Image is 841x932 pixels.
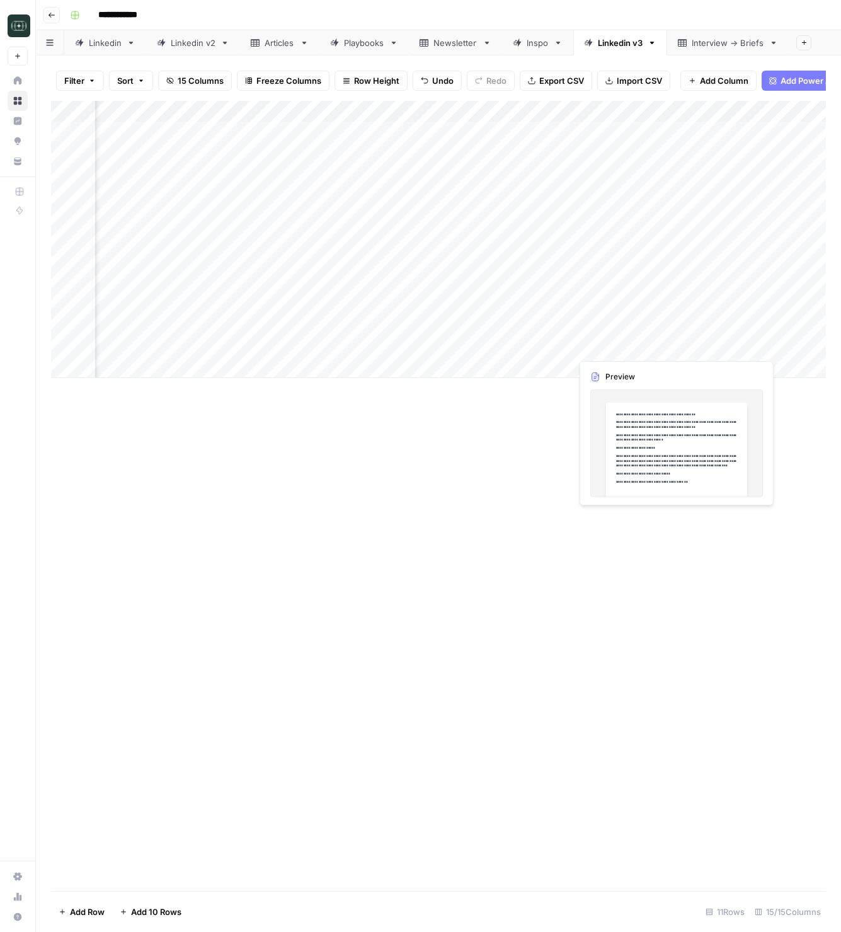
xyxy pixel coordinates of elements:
div: Inspo [527,37,549,49]
span: Add 10 Rows [131,906,181,918]
button: Add Column [680,71,757,91]
span: Undo [432,74,454,87]
img: Catalyst Logo [8,14,30,37]
div: Playbooks [344,37,384,49]
button: Add 10 Rows [112,902,189,922]
a: Interview -> Briefs [667,30,789,55]
a: Newsletter [409,30,502,55]
a: Linkedin [64,30,146,55]
span: Filter [64,74,84,87]
button: Undo [413,71,462,91]
span: Export CSV [539,74,584,87]
span: Add Column [700,74,748,87]
button: Export CSV [520,71,592,91]
span: Sort [117,74,134,87]
a: Usage [8,887,28,907]
a: Settings [8,866,28,887]
div: Interview -> Briefs [692,37,764,49]
div: Linkedin v3 [598,37,643,49]
a: Home [8,71,28,91]
button: Import CSV [597,71,670,91]
span: Import CSV [617,74,662,87]
div: Linkedin [89,37,122,49]
a: Inspo [502,30,573,55]
button: Add Row [51,902,112,922]
a: Playbooks [319,30,409,55]
span: Row Height [354,74,399,87]
a: Your Data [8,151,28,171]
div: 11 Rows [701,902,750,922]
a: Linkedin v2 [146,30,240,55]
button: Row Height [335,71,408,91]
span: 15 Columns [178,74,224,87]
a: Insights [8,111,28,131]
button: Filter [56,71,104,91]
span: Add Row [70,906,105,918]
a: Opportunities [8,131,28,151]
a: Browse [8,91,28,111]
a: Linkedin v3 [573,30,667,55]
span: Freeze Columns [256,74,321,87]
div: Articles [265,37,295,49]
div: 15/15 Columns [750,902,826,922]
a: Articles [240,30,319,55]
div: Linkedin v2 [171,37,215,49]
button: Redo [467,71,515,91]
button: Help + Support [8,907,28,927]
div: Newsletter [433,37,478,49]
button: Workspace: Catalyst [8,10,28,42]
span: Redo [486,74,506,87]
button: Freeze Columns [237,71,329,91]
button: Sort [109,71,153,91]
button: 15 Columns [158,71,232,91]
